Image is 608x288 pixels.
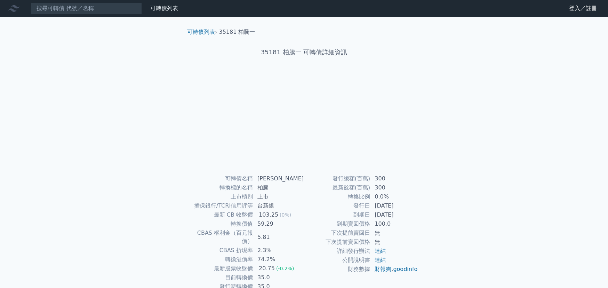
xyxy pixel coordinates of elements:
td: 發行總額(百萬) [304,174,370,183]
a: 可轉債列表 [187,29,215,35]
td: 300 [370,183,418,192]
td: 柏騰 [253,183,304,192]
td: , [370,265,418,274]
td: 0.0% [370,192,418,201]
td: 5.81 [253,228,304,246]
td: 轉換價值 [190,219,253,228]
td: 擔保銀行/TCRI信用評等 [190,201,253,210]
td: 下次提前賣回日 [304,228,370,238]
h1: 35181 柏騰一 可轉債詳細資訊 [182,47,426,57]
td: 無 [370,238,418,247]
td: 100.0 [370,219,418,228]
div: 20.75 [257,264,276,273]
span: (-0.2%) [276,266,294,271]
td: 可轉債名稱 [190,174,253,183]
td: 轉換溢價率 [190,255,253,264]
td: 35.0 [253,273,304,282]
td: 下次提前賣回價格 [304,238,370,247]
td: 到期賣回價格 [304,219,370,228]
td: [PERSON_NAME] [253,174,304,183]
td: 目前轉換價 [190,273,253,282]
div: 103.25 [257,211,280,219]
td: 轉換比例 [304,192,370,201]
a: 連結 [375,248,386,254]
a: 連結 [375,257,386,263]
a: 財報狗 [375,266,391,272]
td: 詳細發行辦法 [304,247,370,256]
a: 可轉債列表 [150,5,178,11]
td: 最新餘額(百萬) [304,183,370,192]
td: 2.3% [253,246,304,255]
span: (0%) [280,212,291,218]
td: 公開說明書 [304,256,370,265]
input: 搜尋可轉債 代號／名稱 [31,2,142,14]
td: 上市櫃別 [190,192,253,201]
a: 登入／註冊 [563,3,602,14]
td: 最新股票收盤價 [190,264,253,273]
td: 無 [370,228,418,238]
td: 轉換標的名稱 [190,183,253,192]
li: 35181 柏騰一 [219,28,255,36]
td: 300 [370,174,418,183]
a: goodinfo [393,266,417,272]
td: 74.2% [253,255,304,264]
td: CBAS 折現率 [190,246,253,255]
td: 到期日 [304,210,370,219]
td: 最新 CB 收盤價 [190,210,253,219]
td: 發行日 [304,201,370,210]
td: [DATE] [370,201,418,210]
td: [DATE] [370,210,418,219]
td: 台新銀 [253,201,304,210]
td: 財務數據 [304,265,370,274]
td: CBAS 權利金（百元報價） [190,228,253,246]
li: › [187,28,217,36]
td: 上市 [253,192,304,201]
td: 59.29 [253,219,304,228]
